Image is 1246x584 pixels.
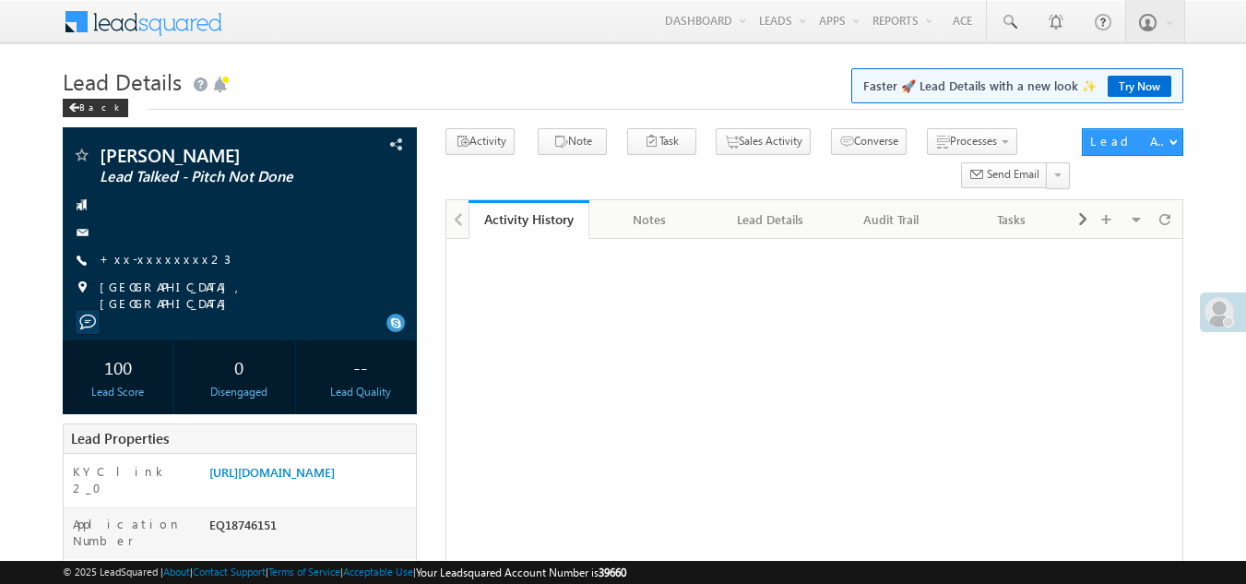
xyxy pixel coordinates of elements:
div: Lead Actions [1090,133,1169,149]
label: Application Number [73,516,192,549]
div: 0 [188,350,291,384]
div: Back [63,99,128,117]
a: +xx-xxxxxxxx23 [100,251,231,267]
a: Notes [589,200,710,239]
div: Tasks [967,209,1056,231]
div: EQ18746151 [205,516,417,542]
span: © 2025 LeadSquared | | | | | [63,564,626,581]
span: Lead Details [63,66,182,96]
span: Lead Talked - Pitch Not Done [100,168,318,186]
a: Audit Trail [831,200,952,239]
span: [GEOGRAPHIC_DATA], [GEOGRAPHIC_DATA] [100,279,386,312]
button: Note [538,128,607,155]
a: Acceptable Use [343,566,413,578]
div: -- [309,350,411,384]
a: About [163,566,190,578]
div: Notes [604,209,694,231]
span: Lead Properties [71,429,169,447]
button: Sales Activity [716,128,811,155]
button: Lead Actions [1082,128,1183,156]
a: Try Now [1108,76,1171,97]
a: [URL][DOMAIN_NAME] [209,464,335,480]
span: Processes [950,134,997,148]
div: 100 [67,350,170,384]
button: Processes [927,128,1017,155]
label: KYC link 2_0 [73,463,192,496]
a: Contact Support [193,566,266,578]
div: Activity History [482,210,576,228]
span: Faster 🚀 Lead Details with a new look ✨ [863,77,1171,95]
div: Lead Quality [309,384,411,400]
button: Task [627,128,696,155]
div: Disengaged [188,384,291,400]
div: Lead Details [725,209,814,231]
a: Tasks [952,200,1073,239]
span: Your Leadsquared Account Number is [416,566,626,579]
span: Send Email [987,166,1039,183]
button: Activity [445,128,515,155]
a: Lead Details [710,200,831,239]
button: Send Email [961,162,1048,189]
span: [PERSON_NAME] [100,146,318,164]
div: Audit Trail [846,209,935,231]
a: Terms of Service [268,566,340,578]
a: Back [63,98,137,113]
a: Activity History [469,200,589,239]
span: 39660 [599,566,626,579]
button: Converse [831,128,907,155]
div: Lead Score [67,384,170,400]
